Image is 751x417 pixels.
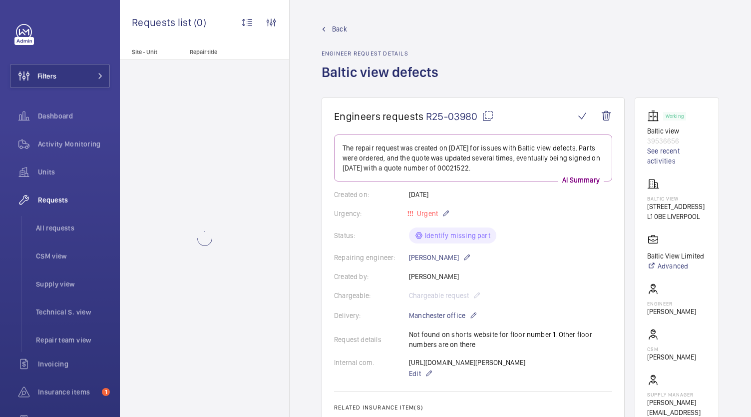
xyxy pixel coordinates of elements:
p: [STREET_ADDRESS] [647,201,705,211]
span: Units [38,167,110,177]
h2: Engineer request details [322,50,444,57]
h2: Related insurance item(s) [334,404,612,411]
p: Baltic view [647,126,707,136]
span: Filters [37,71,56,81]
span: Repair team view [36,335,110,345]
button: Filters [10,64,110,88]
p: Manchester office [409,309,477,321]
p: 39536656 [647,136,707,146]
p: Engineer [647,300,696,306]
span: Supply view [36,279,110,289]
a: See recent activities [647,146,707,166]
p: Baltic View [647,195,705,201]
span: CSM view [36,251,110,261]
span: Dashboard [38,111,110,121]
p: Supply manager [647,391,707,397]
span: Invoicing [38,359,110,369]
span: R25-03980 [426,110,494,122]
p: AI Summary [558,175,604,185]
span: Activity Monitoring [38,139,110,149]
p: L1 0BE LIVERPOOL [647,211,705,221]
span: Insurance items [38,387,98,397]
p: [PERSON_NAME] [647,352,696,362]
span: Back [332,24,347,34]
p: [PERSON_NAME] [409,251,471,263]
span: Urgent [415,209,438,217]
p: [PERSON_NAME] [647,306,696,316]
span: All requests [36,223,110,233]
p: Working [666,114,684,118]
span: Engineers requests [334,110,424,122]
h1: Baltic view defects [322,63,444,97]
p: CSM [647,346,696,352]
span: 1 [102,388,110,396]
span: Edit [409,368,421,378]
img: elevator.svg [647,110,663,122]
p: The repair request was created on [DATE] for issues with Baltic view defects. Parts were ordered,... [343,143,604,173]
p: Repair title [190,48,256,55]
p: Site - Unit [120,48,186,55]
span: Requests [38,195,110,205]
a: Advanced [647,261,704,271]
span: Requests list [132,16,194,28]
span: Technical S. view [36,307,110,317]
p: Baltic View Limited [647,251,704,261]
